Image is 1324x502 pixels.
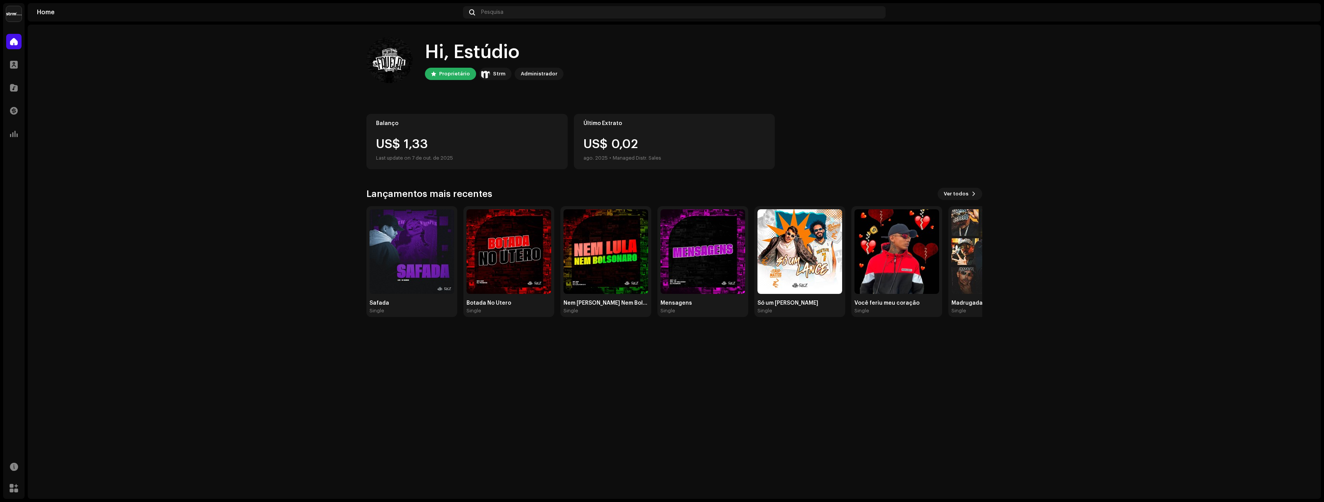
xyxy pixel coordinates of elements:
[854,209,939,294] img: 7af11733-d9b3-4f6e-9de5-ac46633ce249
[563,308,578,314] div: Single
[951,209,1036,294] img: 079a3cb0-5eb7-471e-bc7c-429187aee8f5
[376,120,558,127] div: Balanço
[613,153,661,163] div: Managed Distr. Sales
[574,114,775,169] re-o-card-value: Último Extrato
[563,300,648,306] div: Nem [PERSON_NAME] Nem Bolsonaro
[757,308,772,314] div: Single
[757,300,842,306] div: Só um [PERSON_NAME]
[37,9,460,15] div: Home
[366,37,413,83] img: dc91a19f-5afd-40d8-9fe8-0c5e801ef67b
[6,6,22,22] img: 408b884b-546b-4518-8448-1008f9c76b02
[757,209,842,294] img: a2f6fcc7-3407-4d90-b546-d83d2c6ea1c3
[369,308,384,314] div: Single
[493,69,505,78] div: Strm
[425,40,563,65] div: Hi, Estúdio
[660,209,745,294] img: a0336a9d-b5c0-4ff4-989b-4180bcc2b470
[660,300,745,306] div: Mensagens
[944,186,968,202] span: Ver todos
[854,308,869,314] div: Single
[854,300,939,306] div: Você feriu meu coração
[521,69,557,78] div: Administrador
[481,69,490,78] img: 408b884b-546b-4518-8448-1008f9c76b02
[369,209,454,294] img: 692c9945-afba-41a8-b896-f04b68f34b37
[951,300,1036,306] div: Madrugada
[563,209,648,294] img: c78ad732-c705-4c86-8848-f7c61d6dd33a
[583,153,608,163] div: ago. 2025
[369,300,454,306] div: Safada
[466,308,481,314] div: Single
[609,153,611,163] div: •
[366,188,492,200] h3: Lançamentos mais recentes
[951,308,966,314] div: Single
[660,308,675,314] div: Single
[1299,6,1312,18] img: dc91a19f-5afd-40d8-9fe8-0c5e801ef67b
[466,209,551,294] img: 4e518184-659f-42db-ba16-c29a14c65635
[376,153,558,163] div: Last update on 7 de out. de 2025
[439,69,470,78] div: Proprietário
[481,9,503,15] span: Pesquisa
[366,114,568,169] re-o-card-value: Balanço
[466,300,551,306] div: Botada No Útero
[938,188,982,200] button: Ver todos
[583,120,766,127] div: Último Extrato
